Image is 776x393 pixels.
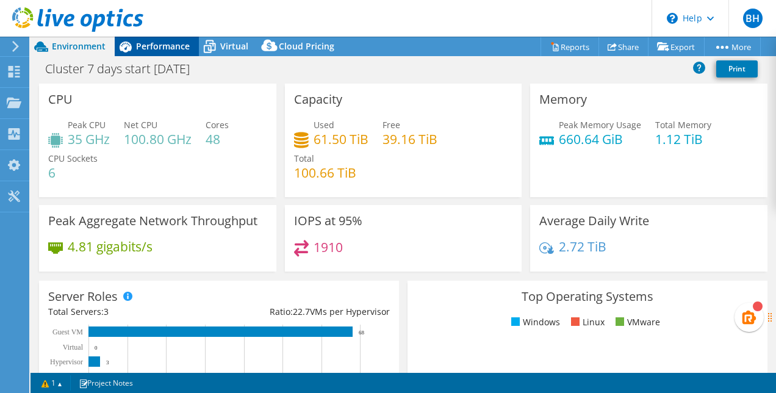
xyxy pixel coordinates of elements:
[206,119,229,131] span: Cores
[48,305,219,319] div: Total Servers:
[743,9,763,28] span: BH
[219,305,390,319] div: Ratio: VMs per Hypervisor
[294,214,362,228] h3: IOPS at 95%
[559,119,641,131] span: Peak Memory Usage
[508,315,560,329] li: Windows
[314,132,368,146] h4: 61.50 TiB
[52,328,83,336] text: Guest VM
[667,13,678,24] svg: \n
[220,40,248,52] span: Virtual
[294,153,314,164] span: Total
[50,358,83,366] text: Hypervisor
[136,40,190,52] span: Performance
[52,40,106,52] span: Environment
[124,132,192,146] h4: 100.80 GHz
[279,40,334,52] span: Cloud Pricing
[613,315,660,329] li: VMware
[541,37,599,56] a: Reports
[68,119,106,131] span: Peak CPU
[314,240,343,254] h4: 1910
[104,306,109,317] span: 3
[294,93,342,106] h3: Capacity
[95,345,98,351] text: 0
[48,153,98,164] span: CPU Sockets
[598,37,648,56] a: Share
[106,359,109,366] text: 3
[48,166,98,179] h4: 6
[48,290,118,303] h3: Server Roles
[206,132,229,146] h4: 48
[559,132,641,146] h4: 660.64 GiB
[417,290,758,303] h3: Top Operating Systems
[48,93,73,106] h3: CPU
[704,37,761,56] a: More
[314,119,334,131] span: Used
[68,132,110,146] h4: 35 GHz
[648,37,705,56] a: Export
[383,132,437,146] h4: 39.16 TiB
[63,343,84,352] text: Virtual
[124,119,157,131] span: Net CPU
[568,315,605,329] li: Linux
[655,132,711,146] h4: 1.12 TiB
[716,60,758,78] a: Print
[70,375,142,391] a: Project Notes
[655,119,711,131] span: Total Memory
[559,240,606,253] h4: 2.72 TiB
[48,214,257,228] h3: Peak Aggregate Network Throughput
[359,330,365,336] text: 68
[68,240,153,253] h4: 4.81 gigabits/s
[539,93,587,106] h3: Memory
[33,375,71,391] a: 1
[40,62,209,76] h1: Cluster 7 days start [DATE]
[383,119,400,131] span: Free
[294,166,356,179] h4: 100.66 TiB
[539,214,649,228] h3: Average Daily Write
[293,306,310,317] span: 22.7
